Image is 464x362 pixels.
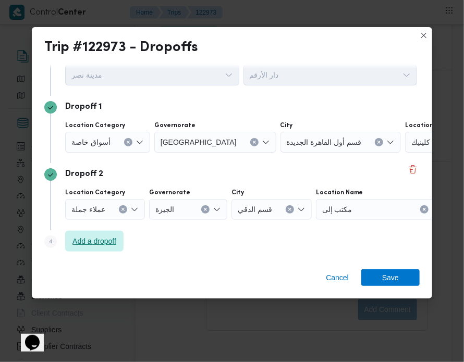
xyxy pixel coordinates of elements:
[71,203,105,215] span: عملاء جملة
[297,205,306,214] button: Open list of options
[418,29,430,42] button: Closes this modal window
[361,269,420,286] button: Save
[405,121,453,130] label: Location Name
[119,205,127,214] button: Clear input
[72,235,116,247] span: Add a dropoff
[402,71,411,79] button: Open list of options
[322,203,352,215] span: مكتب إلى
[287,136,362,147] span: قسم أول القاهرة الجديدة
[382,269,399,286] span: Save
[407,163,419,176] button: Delete
[250,138,259,146] button: Clear input
[155,203,174,215] span: الجيزة
[65,231,124,252] button: Add a dropoff
[375,138,383,146] button: Clear input
[65,168,103,181] p: Dropoff 2
[322,269,353,286] button: Cancel
[213,205,221,214] button: Open list of options
[65,121,125,130] label: Location Category
[136,138,144,146] button: Open list of options
[286,205,294,214] button: Clear input
[48,239,53,245] span: 4
[44,40,198,56] div: Trip #122973 - Dropoffs
[280,121,293,130] label: City
[432,205,440,214] button: Open list of options
[65,189,125,197] label: Location Category
[65,101,102,114] p: Dropoff 1
[231,189,244,197] label: City
[316,189,363,197] label: Location Name
[47,105,54,111] svg: Step 2 is complete
[47,172,54,178] svg: Step 3 is complete
[250,69,279,80] span: دار الأرقم
[225,71,233,79] button: Open list of options
[386,138,395,146] button: Open list of options
[130,205,139,214] button: Open list of options
[124,138,132,146] button: Clear input
[201,205,210,214] button: Clear input
[420,205,429,214] button: Clear input
[10,320,44,352] iframe: chat widget
[71,69,102,80] span: مدينة نصر
[326,271,349,284] span: Cancel
[262,138,270,146] button: Open list of options
[71,136,111,147] span: أسواق خاصة
[154,121,196,130] label: Governorate
[411,136,458,147] span: القطامية كلينيك
[238,203,272,215] span: قسم الدقي
[149,189,190,197] label: Governorate
[161,136,237,147] span: [GEOGRAPHIC_DATA]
